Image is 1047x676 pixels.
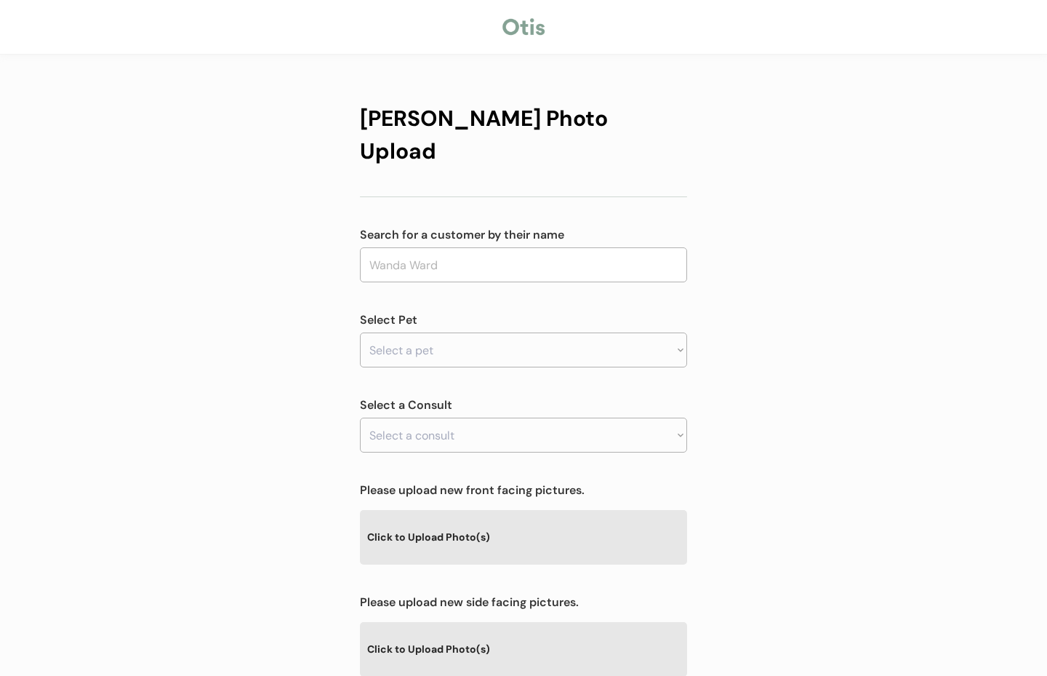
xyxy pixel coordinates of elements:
div: Click to Upload Photo(s) [360,510,687,563]
div: Please upload new side facing pictures. [360,594,687,611]
input: Wanda Ward [360,247,687,282]
div: Search for a customer by their name [360,226,687,244]
div: Select a Consult [360,397,687,414]
div: [PERSON_NAME] Photo Upload [360,102,687,167]
div: Select Pet [360,311,687,329]
div: Please upload new front facing pictures. [360,482,687,499]
div: Click to Upload Photo(s) [360,622,687,675]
